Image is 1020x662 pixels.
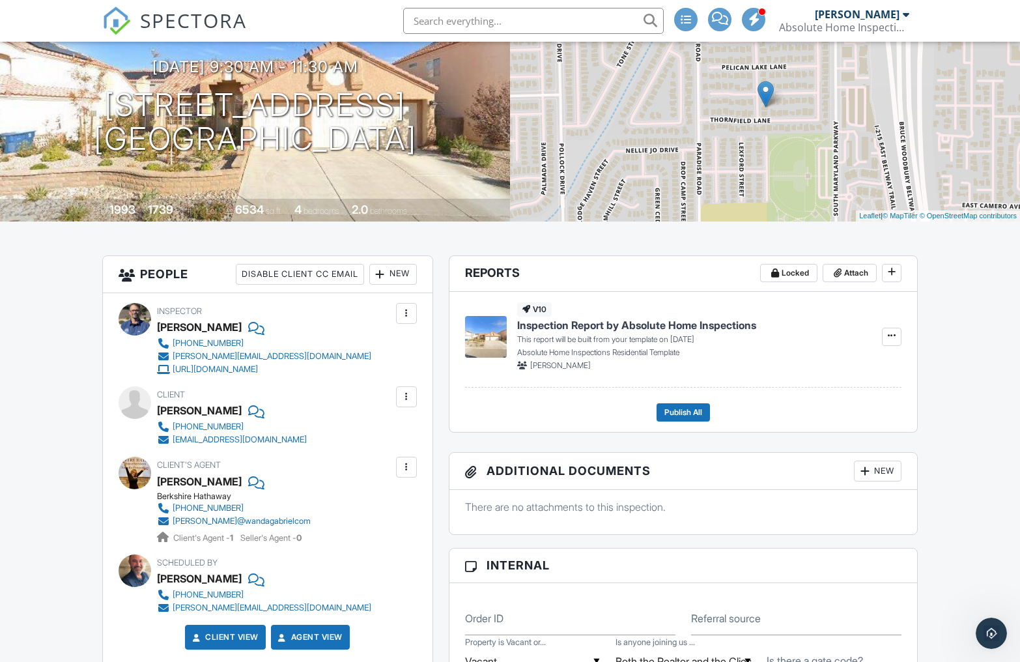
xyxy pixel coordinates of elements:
div: | [856,210,1020,222]
button: go back [8,5,33,30]
a: [EMAIL_ADDRESS][DOMAIN_NAME] [157,433,307,446]
div: An email could not be delivered:Click here to view the email.For more information, viewWhy emails... [10,89,214,160]
button: Start recording [83,427,93,437]
a: [PERSON_NAME] [157,472,242,491]
div: [PERSON_NAME] [815,8,900,21]
a: Client View [190,631,259,644]
span: Lot Size [206,206,233,216]
div: [URL][DOMAIN_NAME] [173,364,258,375]
label: Is anyone joining us for the walk and talk at the end of the inspection? [616,637,695,648]
textarea: Message… [11,399,249,422]
div: [PHONE_NUMBER] [173,338,244,349]
p: Active 15h ago [63,16,126,29]
a: [PERSON_NAME][EMAIL_ADDRESS][DOMAIN_NAME] [157,350,371,363]
a: [PHONE_NUMBER] [157,420,307,433]
a: © MapTiler [883,212,918,220]
div: An email could not be delivered: [21,96,203,109]
button: Emoji picker [41,427,51,437]
a: [PHONE_NUMBER] [157,337,371,350]
label: Referral source [691,611,761,626]
button: Home [204,5,229,30]
p: There are no attachments to this inspection. [465,500,902,514]
img: Profile image for Support [37,7,58,28]
div: [PHONE_NUMBER] [173,590,244,600]
label: Property is Vacant or Occupied? [465,637,546,648]
div: [EMAIL_ADDRESS][DOMAIN_NAME] [173,435,307,445]
h3: Internal [449,549,918,583]
div: 1739 [148,203,173,216]
a: Leaflet [859,212,881,220]
div: 2.0 [352,203,368,216]
iframe: Intercom live chat [976,618,1007,649]
label: Order ID [465,611,503,626]
div: [PERSON_NAME] [157,401,242,420]
div: [PHONE_NUMBER] [173,422,244,432]
div: New [369,264,417,285]
span: Scheduled By [157,558,218,568]
button: Upload attachment [20,427,31,437]
a: [PHONE_NUMBER] [157,588,371,601]
a: [URL][DOMAIN_NAME] [157,363,371,376]
img: The Best Home Inspection Software - Spectora [102,7,131,35]
span: Seller's Agent - [240,533,302,543]
div: For more information, view [21,126,203,152]
input: Search everything... [403,8,664,34]
a: SPECTORA [102,18,247,45]
div: 1993 [109,203,135,216]
div: Support • Just now [21,162,95,170]
div: [PERSON_NAME][EMAIL_ADDRESS][DOMAIN_NAME] [173,351,371,362]
span: SPECTORA [140,7,247,34]
div: [PERSON_NAME][EMAIL_ADDRESS][DOMAIN_NAME] [173,603,371,613]
a: [PHONE_NUMBER] [157,502,311,515]
strong: 1 [230,533,233,543]
div: 6534 [235,203,264,216]
div: [PERSON_NAME] [157,569,242,588]
a: © OpenStreetMap contributors [920,212,1017,220]
span: Client's Agent [157,460,221,470]
button: Gif picker [62,427,72,437]
div: Absolute Home Inspections [779,21,909,34]
button: Send a message… [223,422,244,442]
div: Support says… [10,89,250,188]
div: 4 [294,203,302,216]
div: [PERSON_NAME]@wandagabrielcom [173,516,311,526]
strong: 0 [296,533,302,543]
h3: [DATE] 9:30 am - 11:30 am [152,58,358,76]
div: Disable Client CC Email [236,264,364,285]
span: Client's Agent - [173,533,235,543]
a: Agent View [276,631,343,644]
span: bedrooms [304,206,339,216]
h3: Additional Documents [449,453,918,490]
div: New [854,461,901,482]
span: Built [93,206,107,216]
div: Berkshire Hathaway [157,491,321,502]
span: bathrooms [370,206,407,216]
span: sq.ft. [266,206,282,216]
span: Inspector [157,306,202,316]
div: [PERSON_NAME] [157,317,242,337]
a: Click here to view the email. [21,115,169,127]
span: Client [157,390,185,399]
div: Close [229,5,252,29]
span: sq. ft. [175,206,193,216]
a: [PERSON_NAME]@wandagabrielcom [157,515,311,528]
h1: Support [63,7,104,16]
a: [PERSON_NAME][EMAIL_ADDRESS][DOMAIN_NAME] [157,601,371,614]
div: [PHONE_NUMBER] [173,503,244,513]
h3: People [103,256,432,293]
h1: [STREET_ADDRESS] [GEOGRAPHIC_DATA] [94,88,417,157]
